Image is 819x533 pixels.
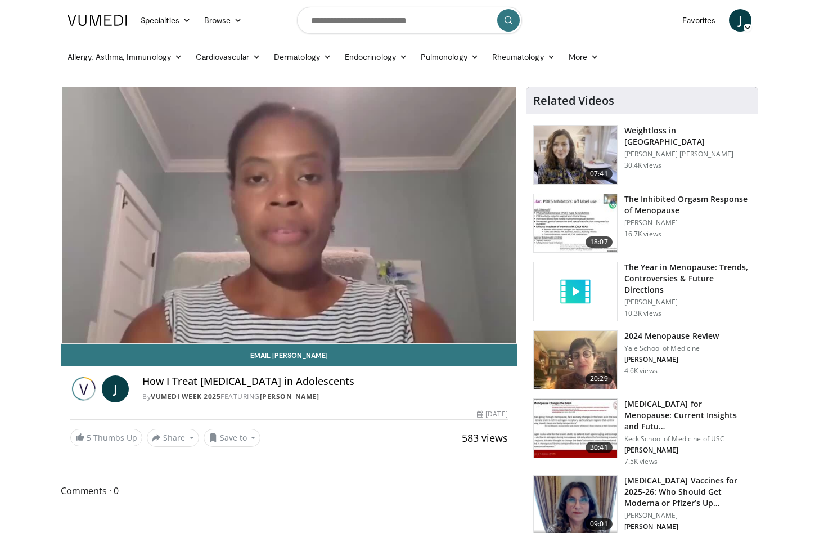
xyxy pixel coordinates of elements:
span: 5 [87,432,91,443]
a: Dermatology [267,46,338,68]
img: 47271b8a-94f4-49c8-b914-2a3d3af03a9e.150x105_q85_crop-smart_upscale.jpg [534,399,617,458]
a: Browse [197,9,249,32]
p: 30.4K views [624,161,661,170]
p: [PERSON_NAME] [624,446,751,455]
p: [PERSON_NAME] [624,511,751,520]
button: Share [147,429,199,447]
p: 4.6K views [624,366,658,375]
input: Search topics, interventions [297,7,522,34]
a: 5 Thumbs Up [70,429,142,446]
a: 07:41 Weightloss in [GEOGRAPHIC_DATA] [PERSON_NAME] [PERSON_NAME] 30.4K views [533,125,751,185]
a: Favorites [676,9,722,32]
a: 20:29 2024 Menopause Review Yale School of Medicine [PERSON_NAME] 4.6K views [533,330,751,390]
p: [PERSON_NAME] [PERSON_NAME] [624,150,751,159]
p: [PERSON_NAME] [624,218,751,227]
a: J [729,9,751,32]
div: By FEATURING [142,392,508,402]
h4: How I Treat [MEDICAL_DATA] in Adolescents [142,375,508,388]
h4: Related Videos [533,94,614,108]
img: 283c0f17-5e2d-42ba-a87c-168d447cdba4.150x105_q85_crop-smart_upscale.jpg [534,194,617,253]
a: 30:41 [MEDICAL_DATA] for Menopause: Current Insights and Futu… Keck School of Medicine of USC [PE... [533,398,751,466]
h3: The Inhibited Orgasm Response of Menopause [624,194,751,216]
h3: 2024 Menopause Review [624,330,719,342]
p: [PERSON_NAME] [624,355,719,364]
a: Cardiovascular [189,46,267,68]
img: 9983fed1-7565-45be-8934-aef1103ce6e2.150x105_q85_crop-smart_upscale.jpg [534,126,617,184]
a: J [102,375,129,402]
h3: The Year in Menopause: Trends, Controversies & Future Directions [624,262,751,295]
video-js: Video Player [61,87,517,344]
span: 583 views [462,431,508,445]
span: 20:29 [586,373,613,384]
a: More [562,46,605,68]
h3: [MEDICAL_DATA] Vaccines for 2025-26: Who Should Get Moderna or Pfizer’s Up… [624,475,751,509]
span: 07:41 [586,168,613,180]
img: 692f135d-47bd-4f7e-b54d-786d036e68d3.150x105_q85_crop-smart_upscale.jpg [534,331,617,389]
p: [PERSON_NAME] [624,298,751,307]
button: Save to [204,429,261,447]
h3: Weightloss in [GEOGRAPHIC_DATA] [624,125,751,147]
div: [DATE] [477,409,507,419]
a: Email [PERSON_NAME] [61,344,517,366]
p: 16.7K views [624,230,661,239]
img: VuMedi Logo [67,15,127,26]
p: 10.3K views [624,309,661,318]
a: Rheumatology [485,46,562,68]
span: 18:07 [586,236,613,248]
p: Yale School of Medicine [624,344,719,353]
a: Endocrinology [338,46,414,68]
a: Vumedi Week 2025 [151,392,220,401]
a: 18:07 The Inhibited Orgasm Response of Menopause [PERSON_NAME] 16.7K views [533,194,751,253]
span: 09:01 [586,518,613,530]
p: [PERSON_NAME] [624,522,751,531]
a: Specialties [134,9,197,32]
a: [PERSON_NAME] [260,392,319,401]
img: video_placeholder_short.svg [534,262,617,321]
span: Comments 0 [61,483,517,498]
a: Pulmonology [414,46,485,68]
h3: [MEDICAL_DATA] for Menopause: Current Insights and Futu… [624,398,751,432]
a: The Year in Menopause: Trends, Controversies & Future Directions [PERSON_NAME] 10.3K views [533,262,751,321]
p: 7.5K views [624,457,658,466]
a: Allergy, Asthma, Immunology [61,46,189,68]
img: Vumedi Week 2025 [70,375,97,402]
span: 30:41 [586,442,613,453]
p: Keck School of Medicine of USC [624,435,751,444]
